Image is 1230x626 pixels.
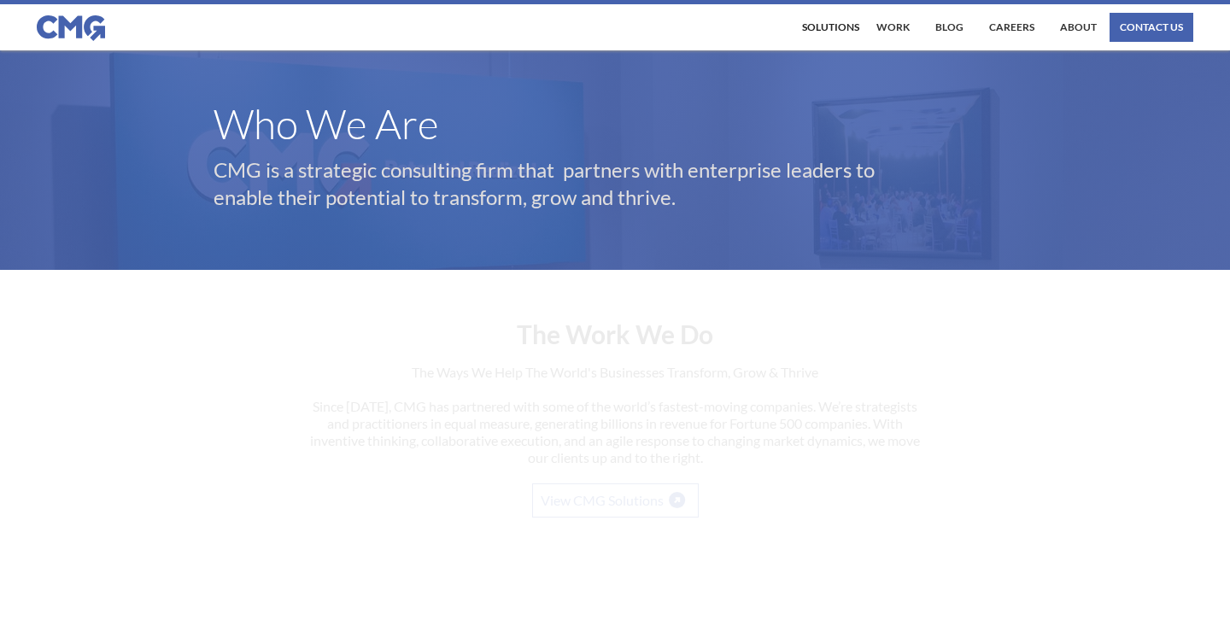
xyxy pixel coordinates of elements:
div: Solutions [802,22,859,32]
a: View CMG Solutions [532,483,699,518]
p: The Ways We Help The World's Businesses Transform, Grow & Thrive Since [DATE], CMG has partnered ... [307,364,922,483]
div: contact us [1120,22,1183,32]
a: work [872,13,914,42]
a: About [1056,13,1101,42]
a: Blog [931,13,968,42]
img: CMG logo in blue. [37,15,105,41]
h2: The Work We Do [307,304,922,347]
a: Careers [985,13,1039,42]
h1: Who We Are [214,108,1016,139]
p: CMG is a strategic consulting firm that partners with enterprise leaders to enable their potentia... [214,156,931,211]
